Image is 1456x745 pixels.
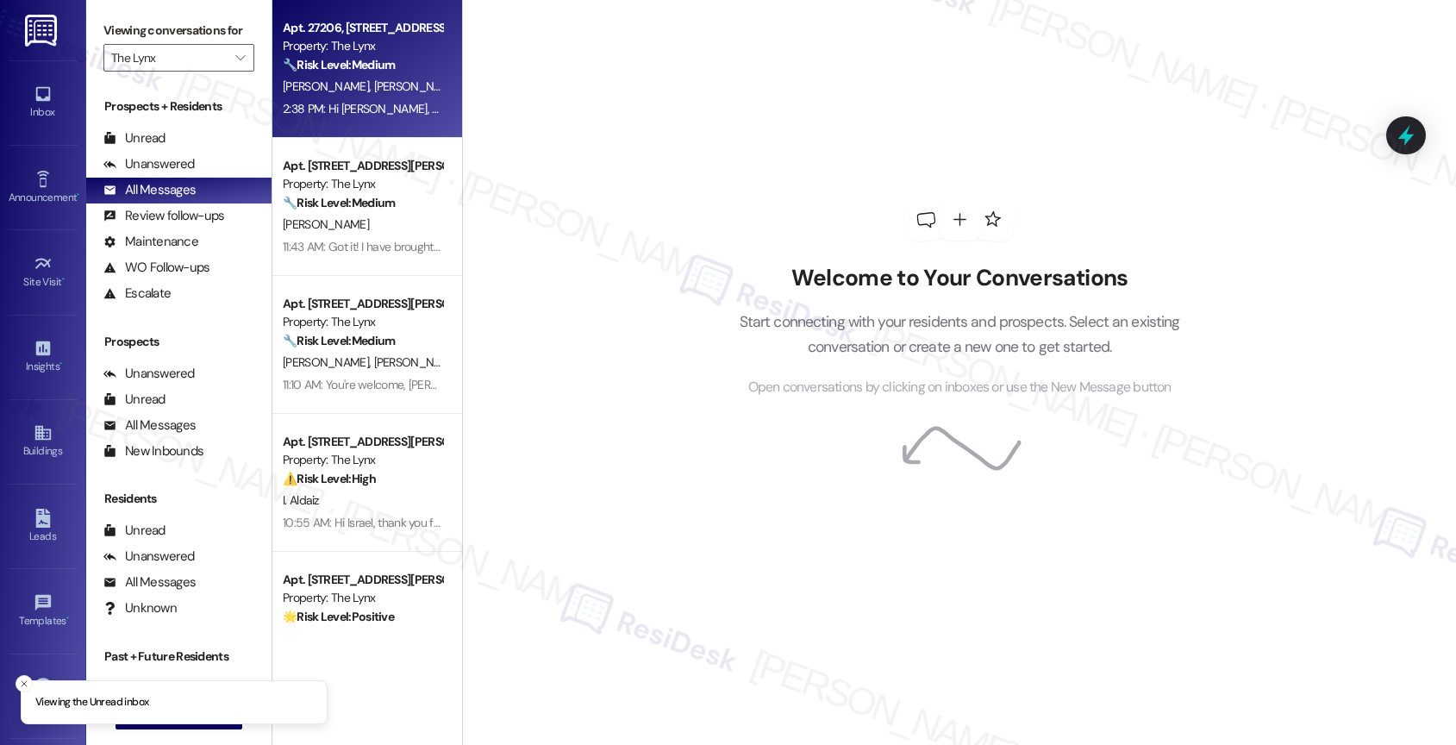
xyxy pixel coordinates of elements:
div: Unanswered [103,155,195,173]
input: All communities [111,44,227,72]
div: Residents [86,490,272,508]
a: Account [9,673,78,719]
span: I. Aldaiz [283,492,319,508]
div: All Messages [103,573,196,592]
strong: 🔧 Risk Level: Medium [283,57,395,72]
strong: ⚠️ Risk Level: High [283,471,376,486]
div: Unread [103,391,166,409]
div: Unknown [103,599,177,617]
div: Prospects + Residents [86,97,272,116]
a: Leads [9,504,78,550]
span: [PERSON_NAME] [374,78,460,94]
p: Start connecting with your residents and prospects. Select an existing conversation or create a n... [713,310,1206,359]
a: Buildings [9,418,78,465]
strong: 🌟 Risk Level: Positive [283,609,394,624]
div: Property: The Lynx [283,313,442,331]
a: Insights • [9,334,78,380]
h2: Welcome to Your Conversations [713,265,1206,292]
i:  [235,51,245,65]
p: Viewing the Unread inbox [35,695,148,711]
div: 11:43 AM: Got it! I have brought this up with the team. If anything else comes up or you have mor... [283,239,1115,254]
a: Site Visit • [9,249,78,296]
span: • [62,273,65,285]
div: Past + Future Residents [86,648,272,666]
div: Apt. 27206, [STREET_ADDRESS][PERSON_NAME] [283,19,442,37]
strong: 🔧 Risk Level: Medium [283,333,395,348]
button: Close toast [16,675,33,692]
a: Templates • [9,588,78,635]
div: 11:10 AM: You're welcome, [PERSON_NAME]! [283,377,497,392]
img: ResiDesk Logo [25,15,60,47]
div: Property: The Lynx [283,589,442,607]
span: [PERSON_NAME] [374,354,460,370]
div: Unanswered [103,365,195,383]
div: Property: The Lynx [283,451,442,469]
div: Prospects [86,333,272,351]
a: Inbox [9,79,78,126]
div: Apt. [STREET_ADDRESS][PERSON_NAME] [283,571,442,589]
span: [PERSON_NAME] [283,216,369,232]
span: [PERSON_NAME] [283,78,374,94]
span: • [59,358,62,370]
div: Apt. [STREET_ADDRESS][PERSON_NAME] [283,157,442,175]
div: Property: The Lynx [283,175,442,193]
div: Unread [103,129,166,147]
div: Unread [103,522,166,540]
div: New Inbounds [103,442,203,460]
span: Open conversations by clicking on inboxes or use the New Message button [748,377,1172,398]
span: • [77,189,79,201]
div: Unanswered [103,548,195,566]
div: Escalate [103,285,171,303]
div: All Messages [103,416,196,435]
span: • [66,612,69,624]
div: Review follow-ups [103,207,224,225]
div: WO Follow-ups [103,259,209,277]
div: 10:55 AM: Hi Israel, thank you for reaching out and sharing your honest feedback. I'm so sorry to... [283,515,1330,530]
div: All Messages [103,181,196,199]
strong: 🔧 Risk Level: Medium [283,195,395,210]
label: Viewing conversations for [103,17,254,44]
div: Property: The Lynx [283,37,442,55]
span: [PERSON_NAME] [283,354,374,370]
div: Apt. [STREET_ADDRESS][PERSON_NAME] [283,295,442,313]
div: Apt. [STREET_ADDRESS][PERSON_NAME] [283,433,442,451]
div: Maintenance [103,233,198,251]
